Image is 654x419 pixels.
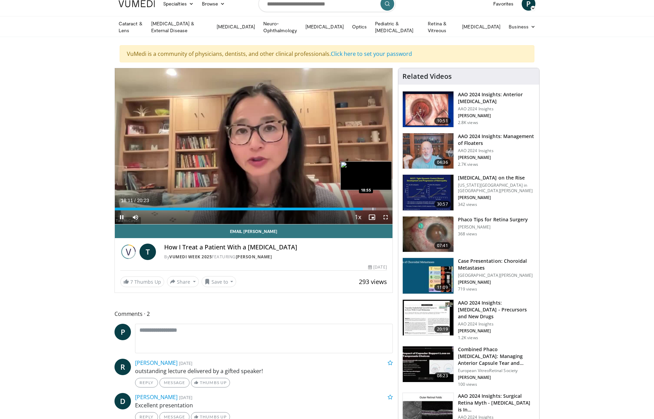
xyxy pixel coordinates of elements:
[458,382,477,387] p: 100 views
[458,91,535,105] h3: AAO 2024 Insights: Anterior [MEDICAL_DATA]
[434,284,451,291] span: 11:09
[135,393,178,401] a: [PERSON_NAME]
[120,276,164,287] a: 7 Thumbs Up
[458,368,535,373] p: European VitreoRetinal Society
[114,20,147,34] a: Cataract & Lens
[458,183,535,194] p: [US_STATE][GEOGRAPHIC_DATA] in [GEOGRAPHIC_DATA][PERSON_NAME]
[340,161,392,190] img: image.jpeg
[259,20,301,34] a: Neuro-Ophthalmology
[379,210,392,224] button: Fullscreen
[402,91,535,127] a: 10:51 AAO 2024 Insights: Anterior [MEDICAL_DATA] AAO 2024 Insights [PERSON_NAME] 2.8K views
[135,367,393,375] p: outstanding lecture delivered by a gifted speaker!
[179,360,192,366] small: [DATE]
[114,393,131,409] a: D
[458,321,535,327] p: AAO 2024 Insights
[458,258,535,271] h3: Case Presentation: Choroidal Metastases
[434,326,451,333] span: 20:19
[164,244,387,251] h4: How I Treat a Patient With a [MEDICAL_DATA]
[191,378,230,387] a: Thumbs Up
[137,198,149,203] span: 20:23
[115,210,129,224] button: Pause
[458,375,535,380] p: [PERSON_NAME]
[119,0,155,7] img: VuMedi Logo
[236,254,272,260] a: [PERSON_NAME]
[505,20,540,34] a: Business
[403,346,453,382] img: 09a5a4c3-e86c-4597-82e4-0e3b8dc31a3b.150x105_q85_crop-smart_upscale.jpg
[458,346,535,367] h3: Combined Phaco [MEDICAL_DATA]: Managing Anterior Capsule Tear and Tampon…
[424,20,458,34] a: Retina & Vitreous
[167,276,199,287] button: Share
[371,20,424,34] a: Pediatric & [MEDICAL_DATA]
[147,20,213,34] a: [MEDICAL_DATA] & External Disease
[403,217,453,252] img: 2b0bc81e-4ab6-4ab1-8b29-1f6153f15110.150x105_q85_crop-smart_upscale.jpg
[135,401,393,409] p: Excellent presentation
[458,162,478,167] p: 2.7K views
[458,224,528,230] p: [PERSON_NAME]
[458,120,478,125] p: 2.8K views
[348,20,371,34] a: Optics
[114,359,131,375] a: R
[140,244,156,260] a: T
[402,258,535,294] a: 11:09 Case Presentation: Choroidal Metastases [GEOGRAPHIC_DATA][PERSON_NAME] [PERSON_NAME] 719 views
[134,198,136,203] span: /
[135,378,158,387] a: Reply
[458,20,505,34] a: [MEDICAL_DATA]
[402,72,452,81] h4: Related Videos
[359,278,387,286] span: 293 views
[179,394,192,400] small: [DATE]
[403,133,453,169] img: 8e655e61-78ac-4b3e-a4e7-f43113671c25.150x105_q85_crop-smart_upscale.jpg
[434,118,451,124] span: 10:51
[458,106,535,112] p: AAO 2024 Insights
[115,208,392,210] div: Progress Bar
[164,254,387,260] div: By FEATURING
[458,273,535,278] p: [GEOGRAPHIC_DATA][PERSON_NAME]
[458,133,535,147] h3: AAO 2024 Insights: Management of Floaters
[402,216,535,252] a: 07:41 Phaco Tips for Retina Surgery [PERSON_NAME] 368 views
[458,280,535,285] p: [PERSON_NAME]
[121,198,133,203] span: 18:11
[402,133,535,169] a: 04:36 AAO 2024 Insights: Management of Floaters AAO 2024 Insights [PERSON_NAME] 2.7K views
[458,393,535,413] h3: AAO 2024 Insights: Surgical Retina Myth - [MEDICAL_DATA] is In…
[458,113,535,119] p: [PERSON_NAME]
[403,258,453,294] img: 9cedd946-ce28-4f52-ae10-6f6d7f6f31c7.150x105_q85_crop-smart_upscale.jpg
[213,20,259,34] a: [MEDICAL_DATA]
[434,201,451,208] span: 30:57
[402,346,535,387] a: 08:23 Combined Phaco [MEDICAL_DATA]: Managing Anterior Capsule Tear and Tampon… European VitreoRe...
[458,174,535,181] h3: [MEDICAL_DATA] on the Rise
[403,175,453,210] img: 4ce8c11a-29c2-4c44-a801-4e6d49003971.150x105_q85_crop-smart_upscale.jpg
[458,335,478,341] p: 1.2K views
[351,210,365,224] button: Playback Rate
[458,231,477,237] p: 368 views
[458,286,477,292] p: 719 views
[169,254,212,260] a: Vumedi Week 2025
[458,328,535,334] p: [PERSON_NAME]
[331,50,412,58] a: Click here to set your password
[434,159,451,166] span: 04:36
[202,276,237,287] button: Save to
[114,324,131,340] a: P
[458,299,535,320] h3: AAO 2024 Insights: [MEDICAL_DATA] - Precursors and New Drugs
[135,359,178,367] a: [PERSON_NAME]
[458,202,477,207] p: 342 views
[368,264,387,270] div: [DATE]
[365,210,379,224] button: Enable picture-in-picture mode
[114,309,393,318] span: Comments 2
[434,372,451,379] span: 08:23
[458,155,535,160] p: [PERSON_NAME]
[402,299,535,341] a: 20:19 AAO 2024 Insights: [MEDICAL_DATA] - Precursors and New Drugs AAO 2024 Insights [PERSON_NAME...
[458,148,535,153] p: AAO 2024 Insights
[120,45,534,62] div: VuMedi is a community of physicians, dentists, and other clinical professionals.
[403,91,453,127] img: fd942f01-32bb-45af-b226-b96b538a46e6.150x105_q85_crop-smart_upscale.jpg
[115,68,392,224] video-js: Video Player
[129,210,142,224] button: Mute
[458,195,535,200] p: [PERSON_NAME]
[458,216,528,223] h3: Phaco Tips for Retina Surgery
[301,20,348,34] a: [MEDICAL_DATA]
[159,378,190,387] a: Message
[402,174,535,211] a: 30:57 [MEDICAL_DATA] on the Rise [US_STATE][GEOGRAPHIC_DATA] in [GEOGRAPHIC_DATA][PERSON_NAME] [P...
[434,242,451,249] span: 07:41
